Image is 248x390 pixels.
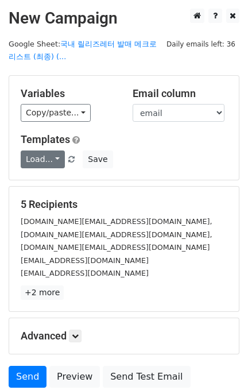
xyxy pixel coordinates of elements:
a: Load... [21,150,65,168]
h2: New Campaign [9,9,239,28]
a: Send [9,366,46,388]
span: Daily emails left: 36 [162,38,239,51]
small: [EMAIL_ADDRESS][DOMAIN_NAME] [21,269,149,277]
iframe: Chat Widget [191,335,248,390]
a: Templates [21,133,70,145]
small: Google Sheet: [9,40,157,61]
h5: Email column [133,87,227,100]
a: +2 more [21,285,64,300]
small: [EMAIL_ADDRESS][DOMAIN_NAME] [21,256,149,265]
h5: Advanced [21,330,227,342]
a: 국내 릴리즈레터 발매 메크로 리스트 (최종) (... [9,40,157,61]
a: Copy/paste... [21,104,91,122]
a: Send Test Email [103,366,190,388]
h5: 5 Recipients [21,198,227,211]
h5: Variables [21,87,115,100]
a: Daily emails left: 36 [162,40,239,48]
a: Preview [49,366,100,388]
small: [DOMAIN_NAME][EMAIL_ADDRESS][DOMAIN_NAME], [DOMAIN_NAME][EMAIL_ADDRESS][DOMAIN_NAME], [DOMAIN_NAM... [21,217,212,252]
button: Save [83,150,113,168]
